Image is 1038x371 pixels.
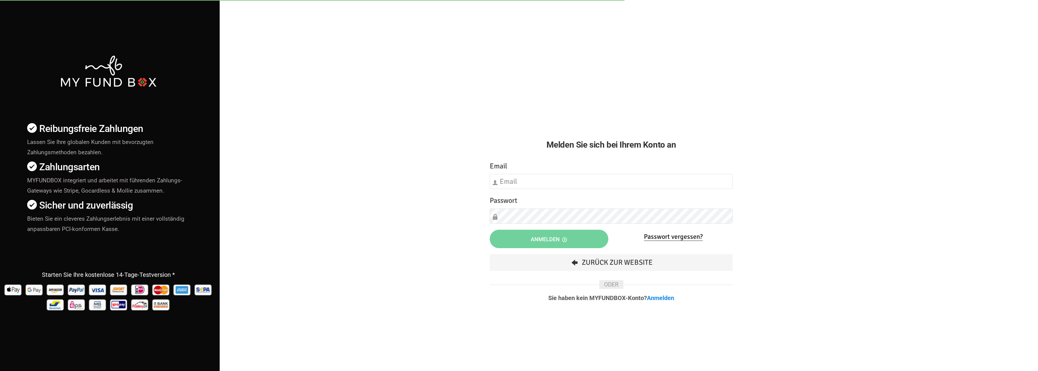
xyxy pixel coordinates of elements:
img: sepa Pay [194,282,213,297]
input: Email [490,174,733,189]
img: banktransfer [151,297,171,312]
img: mfbwhite.png [59,54,157,88]
img: Mastercard Pay [151,282,171,297]
h2: Melden Sie sich bei Ihrem Konto an [490,138,733,151]
span: Bieten Sie ein cleveres Zahlungserlebnis mit einer vollständig anpassbaren PCI-konformen Kasse. [27,215,184,232]
img: Apple Pay [4,282,23,297]
img: Bancontact Pay [46,297,65,312]
a: Anmelden [647,294,674,302]
img: Sofort Pay [109,282,129,297]
span: MYFUNDBOX integriert und arbeitet mit führenden Zahlungs-Gateways wie Stripe, Gocardless & Mollie... [27,177,182,194]
img: Ideal Pay [130,282,150,297]
span: Anmelden [531,236,567,242]
p: Sie haben kein MYFUNDBOX-Konto? [490,295,733,301]
img: Google Pay [25,282,44,297]
img: american_express Pay [173,282,192,297]
h4: Sicher und zuverlässig [27,198,196,213]
span: Lassen Sie Ihre globalen Kunden mit bevorzugten Zahlungsmethoden bezahlen. [27,139,154,156]
button: Anmelden [490,230,608,248]
img: Visa [88,282,108,297]
img: p24 Pay [130,297,150,312]
h4: Zahlungsarten [27,160,196,174]
img: EPS Pay [67,297,87,312]
label: Email [490,161,507,172]
a: Passwort vergessen? [644,232,703,241]
a: Zurück zur Website [490,254,733,271]
img: mb Pay [88,297,108,312]
img: Paypal [67,282,87,297]
h4: Reibungsfreie Zahlungen [27,121,196,136]
img: giropay [109,297,129,312]
img: Amazon [46,282,65,297]
span: ODER [599,280,623,289]
label: Passwort [490,195,517,206]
